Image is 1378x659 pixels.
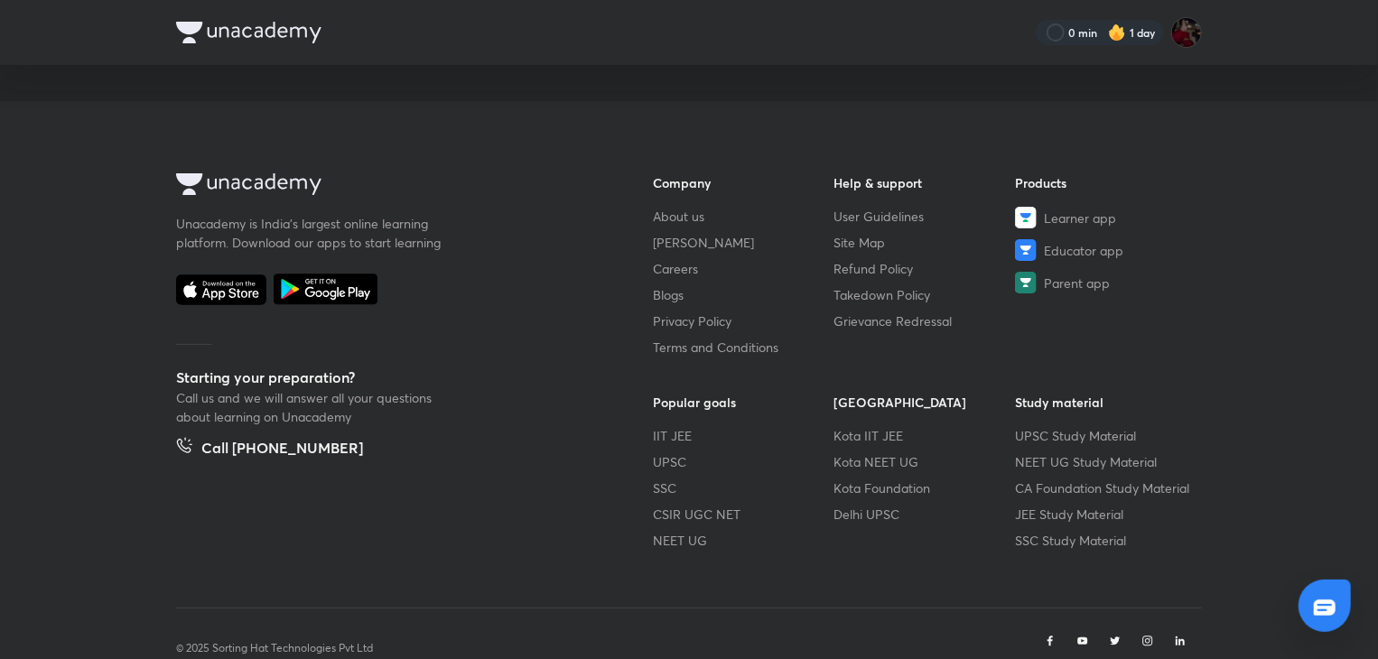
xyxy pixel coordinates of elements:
[653,452,834,471] a: UPSC
[834,478,1016,497] a: Kota Foundation
[1015,207,1037,228] img: Learner app
[834,207,1016,226] a: User Guidelines
[1015,505,1196,524] a: JEE Study Material
[834,505,1016,524] a: Delhi UPSC
[834,259,1016,278] a: Refund Policy
[834,233,1016,252] a: Site Map
[653,478,834,497] a: SSC
[176,173,595,200] a: Company Logo
[176,367,595,388] h5: Starting your preparation?
[1171,17,1202,48] img: 🥰kashish🥰 Johari
[1015,239,1196,261] a: Educator app
[653,259,834,278] a: Careers
[1044,274,1110,292] span: Parent app
[176,640,373,656] p: © 2025 Sorting Hat Technologies Pvt Ltd
[834,452,1016,471] a: Kota NEET UG
[176,22,321,43] img: Company Logo
[1015,272,1196,293] a: Parent app
[176,173,321,195] img: Company Logo
[653,531,834,550] a: NEET UG
[1015,531,1196,550] a: SSC Study Material
[653,426,834,445] a: IIT JEE
[653,393,834,412] h6: Popular goals
[1108,23,1126,42] img: streak
[176,214,447,252] p: Unacademy is India’s largest online learning platform. Download our apps to start learning
[834,173,1016,192] h6: Help & support
[834,393,1016,412] h6: [GEOGRAPHIC_DATA]
[176,437,363,462] a: Call [PHONE_NUMBER]
[653,207,834,226] a: About us
[653,285,834,304] a: Blogs
[834,311,1016,330] a: Grievance Redressal
[176,388,447,426] p: Call us and we will answer all your questions about learning on Unacademy
[1015,173,1196,192] h6: Products
[653,338,834,357] a: Terms and Conditions
[1015,452,1196,471] a: NEET UG Study Material
[1044,209,1116,227] span: Learner app
[1015,272,1037,293] img: Parent app
[1015,239,1037,261] img: Educator app
[834,285,1016,304] a: Takedown Policy
[1015,478,1196,497] a: CA Foundation Study Material
[1015,207,1196,228] a: Learner app
[653,505,834,524] a: CSIR UGC NET
[1044,241,1123,260] span: Educator app
[1015,393,1196,412] h6: Study material
[834,426,1016,445] a: Kota IIT JEE
[653,259,698,278] span: Careers
[653,173,834,192] h6: Company
[201,437,363,462] h5: Call [PHONE_NUMBER]
[653,233,834,252] a: [PERSON_NAME]
[1015,426,1196,445] a: UPSC Study Material
[653,311,834,330] a: Privacy Policy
